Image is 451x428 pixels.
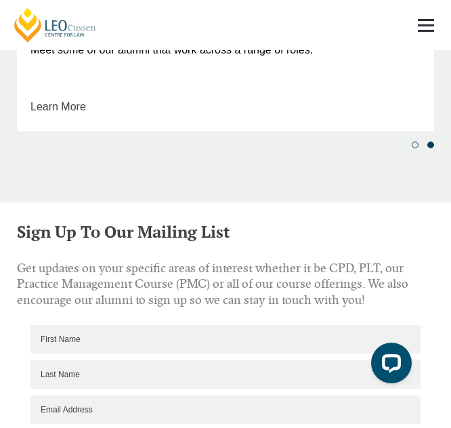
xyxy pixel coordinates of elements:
[30,360,421,389] input: Last Name
[360,337,417,394] iframe: LiveChat chat widget
[30,325,421,354] input: First Name
[17,261,434,308] p: Get updates on your specific areas of interest whether it be CPD, PLT, our Practice Management Co...
[12,7,98,43] a: [PERSON_NAME] Centre for Law
[427,142,434,148] button: 2
[17,223,434,240] h2: Sign Up To Our Mailing List
[30,43,421,82] p: Meet some of our alumni that work across a range of roles.
[412,142,418,148] button: 1
[30,101,86,112] a: Learn More
[30,395,421,424] input: Email Address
